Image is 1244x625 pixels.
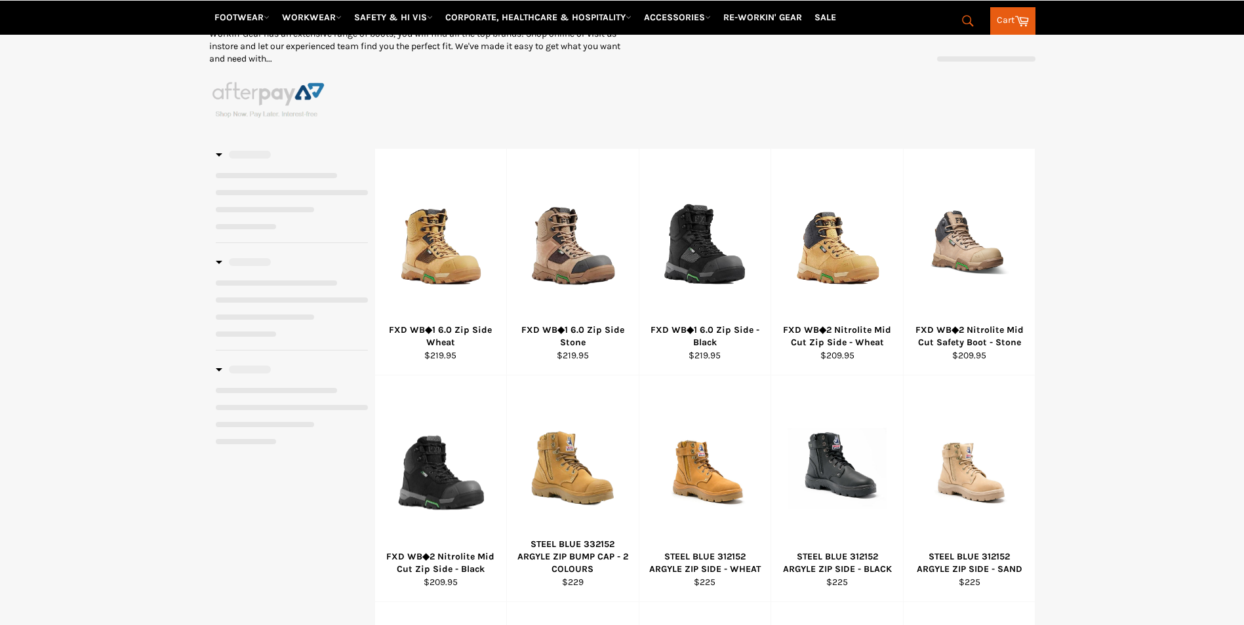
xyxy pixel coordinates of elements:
a: STEEL BLUE 312152 ARGYLE ZIP SIDE - WHEAT - Workin' Gear STEEL BLUE 312152 ARGYLE ZIP SIDE - WHEA... [639,375,771,602]
a: FOOTWEAR [209,6,275,29]
img: FXD WB◆1 6.0 Zip Side Black - Workin' Gear [656,191,755,293]
div: FXD WB◆2 Nitrolite Mid Cut Zip Side - Wheat [780,324,895,349]
a: FXD WB◆1 6.0 Zip Side Black - Workin' Gear FXD WB◆1 6.0 Zip Side - Black $219.95 [639,149,771,375]
a: FXD WB◆2 Nitrolite Mid Cut Safety Boot - Stone - Workin' Gear FXD WB◆2 Nitrolite Mid Cut Safety B... [903,149,1035,375]
div: $219.95 [647,349,763,362]
a: FXD WB◆1 6.0 Zip Side Wheat - Workin' Gear FXD WB◆1 6.0 Zip Side Wheat $219.95 [374,149,507,375]
a: FXD WB◆1 6.0 Zip Side Stone - Workin' Gear FXD WB◆1 6.0 Zip Side Stone $219.95 [506,149,639,375]
a: RE-WORKIN' GEAR [718,6,807,29]
div: FXD WB◆2 Nitrolite Mid Cut Safety Boot - Stone [912,324,1027,349]
a: CORPORATE, HEALTHCARE & HOSPITALITY [440,6,637,29]
div: $209.95 [912,349,1027,362]
div: $225 [780,576,895,588]
div: $225 [912,576,1027,588]
div: STEEL BLUE 332152 ARGYLE ZIP BUMP CAP - 2 COLOURS [515,538,631,576]
div: STEEL BLUE 312152 ARGYLE ZIP SIDE - SAND [912,550,1027,576]
img: FXD WB◆2 4.5 Zip Side Black - Workin' Gear [391,418,491,520]
div: STEEL BLUE 312152 ARGYLE ZIP SIDE - WHEAT [647,550,763,576]
div: $225 [647,576,763,588]
div: $229 [515,576,631,588]
img: STEEL BLUE 312152 ARGYLE ZIP SIDE - SAND - Workin' Gear [920,426,1019,511]
a: STEEL BLUE 332152 ARGYLE ZIP BUMP CAP - 2 GREAT COLOURS - Workin' Gear STEEL BLUE 332152 ARGYLE Z... [506,375,639,602]
div: $209.95 [780,349,895,362]
a: FXD WB◆2 4.5 Zip Side Wheat Safety Boots - Workin' Gear FXD WB◆2 Nitrolite Mid Cut Zip Side - Whe... [771,149,903,375]
img: FXD WB◆1 6.0 Zip Side Wheat - Workin' Gear [391,191,491,293]
img: STEEL BLUE 332152 ARGYLE ZIP BUMP CAP - 2 GREAT COLOURS - Workin' Gear [523,427,622,510]
img: FXD WB◆2 4.5 Zip Side Wheat Safety Boots - Workin' Gear [788,191,887,293]
div: $219.95 [515,349,631,362]
img: FXD WB◆1 6.0 Zip Side Stone - Workin' Gear [523,191,622,293]
p: Workin' Gear has an extensive range of boots, you will find all the top brands! Shop online or vi... [209,28,622,66]
img: STEEL BLUE 312152 ARGYLE ZIP SIDE - WHEAT - Workin' Gear [656,426,755,511]
div: FXD WB◆1 6.0 Zip Side Stone [515,324,631,349]
a: SAFETY & HI VIS [349,6,438,29]
div: STEEL BLUE 312152 ARGYLE ZIP SIDE - BLACK [780,550,895,576]
div: $209.95 [383,576,498,588]
img: STEEL BLUE 312152 ARGYLE ZIP SIDE - BLACK - Workin' Gear [788,428,887,509]
img: FXD WB◆2 Nitrolite Mid Cut Safety Boot - Stone - Workin' Gear [920,193,1019,292]
div: FXD WB◆1 6.0 Zip Side - Black [647,324,763,349]
a: STEEL BLUE 312152 ARGYLE ZIP SIDE - SAND - Workin' Gear STEEL BLUE 312152 ARGYLE ZIP SIDE - SAND ... [903,375,1035,602]
div: FXD WB◆2 Nitrolite Mid Cut Zip Side - Black [383,550,498,576]
a: WORKWEAR [277,6,347,29]
a: FXD WB◆2 4.5 Zip Side Black - Workin' Gear FXD WB◆2 Nitrolite Mid Cut Zip Side - Black $209.95 [374,375,507,602]
a: SALE [809,6,841,29]
div: FXD WB◆1 6.0 Zip Side Wheat [383,324,498,349]
div: $219.95 [383,349,498,362]
a: Cart [990,7,1035,35]
a: STEEL BLUE 312152 ARGYLE ZIP SIDE - BLACK - Workin' Gear STEEL BLUE 312152 ARGYLE ZIP SIDE - BLAC... [771,375,903,602]
a: ACCESSORIES [639,6,716,29]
